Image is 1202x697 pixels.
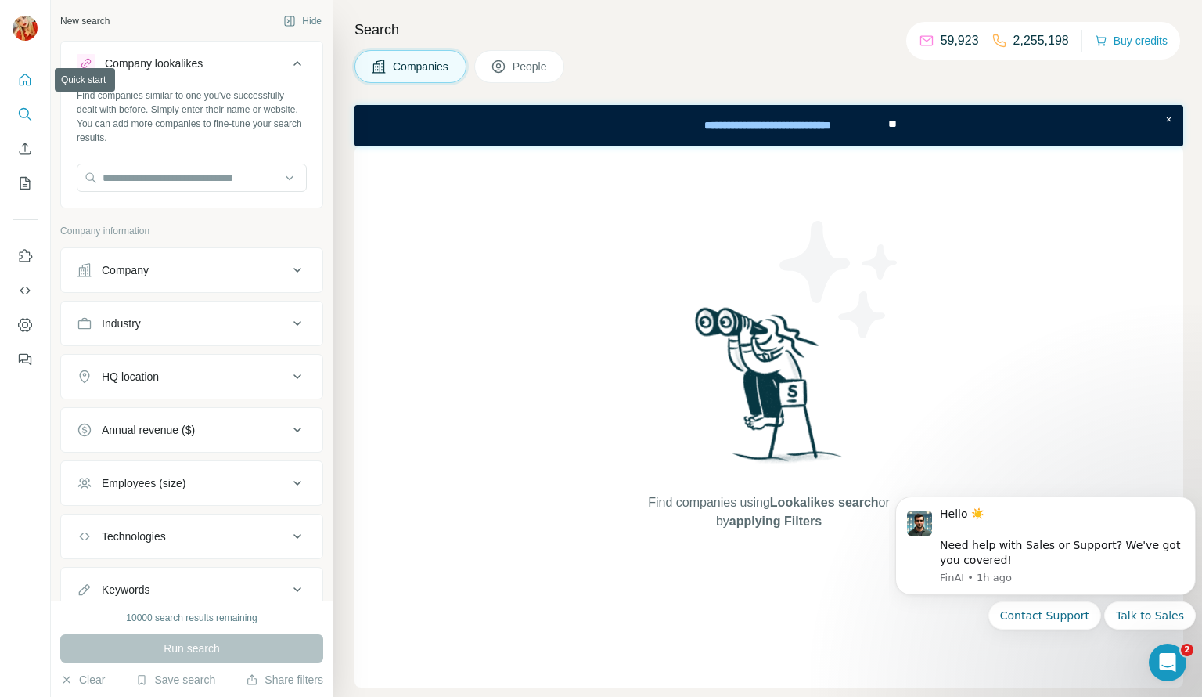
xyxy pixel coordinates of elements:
button: Company [61,251,322,289]
img: Surfe Illustration - Woman searching with binoculars [688,303,851,478]
div: Industry [102,316,141,331]
div: 10000 search results remaining [126,611,257,625]
div: Annual revenue ($) [102,422,195,438]
div: Keywords [102,582,149,598]
span: applying Filters [729,515,822,528]
iframe: Intercom live chat [1149,644,1186,681]
button: Annual revenue ($) [61,411,322,449]
div: Company [102,262,149,278]
button: Feedback [13,345,38,374]
button: My lists [13,169,38,197]
p: 59,923 [941,31,979,50]
button: HQ location [61,358,322,395]
button: Clear [60,672,105,688]
button: Use Surfe on LinkedIn [13,242,38,270]
span: Companies [393,59,450,74]
button: Quick start [13,66,38,94]
iframe: Banner [354,105,1183,146]
button: Employees (size) [61,464,322,502]
div: Technologies [102,529,166,544]
button: Hide [272,9,333,33]
span: Lookalikes search [770,496,879,509]
button: Dashboard [13,311,38,339]
span: Find companies using or by [643,493,894,531]
button: Technologies [61,518,322,555]
img: Avatar [13,16,38,41]
h4: Search [354,19,1183,41]
div: Company lookalikes [105,56,203,71]
button: Enrich CSV [13,135,38,163]
button: Industry [61,305,322,342]
img: Surfe Illustration - Stars [769,209,910,350]
div: Find companies similar to one you've successfully dealt with before. Simply enter their name or w... [77,88,307,145]
iframe: Intercom notifications message [889,478,1202,689]
div: HQ location [102,369,159,385]
span: People [513,59,549,74]
button: Keywords [61,571,322,609]
button: Buy credits [1095,30,1168,52]
button: Company lookalikes [61,45,322,88]
div: Employees (size) [102,475,185,491]
span: 2 [1181,644,1193,656]
p: Company information [60,224,323,238]
p: 2,255,198 [1013,31,1069,50]
button: Save search [135,672,215,688]
div: New search [60,14,110,28]
button: Search [13,100,38,128]
button: Share filters [246,672,323,688]
button: Use Surfe API [13,276,38,305]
